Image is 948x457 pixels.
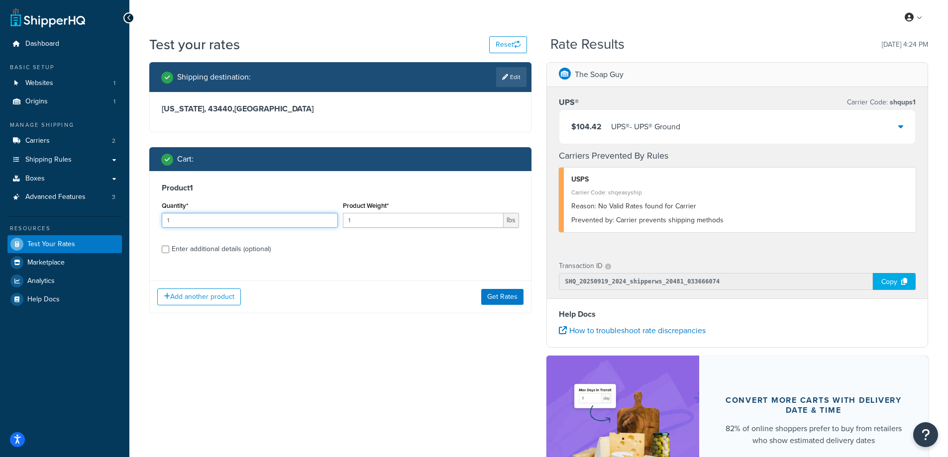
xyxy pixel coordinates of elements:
[25,175,45,183] span: Boxes
[162,213,338,228] input: 0
[27,240,75,249] span: Test Your Rates
[27,295,60,304] span: Help Docs
[7,74,122,92] li: Websites
[559,149,916,163] h4: Carriers Prevented By Rules
[504,213,519,228] span: lbs
[571,173,909,186] div: USPS
[873,273,916,290] div: Copy
[162,246,169,253] input: Enter additional details (optional)
[7,132,122,150] li: Carriers
[571,201,596,211] span: Reason:
[559,325,706,336] a: How to troubleshoot rate discrepancies
[112,193,115,201] span: 3
[7,254,122,272] a: Marketplace
[571,121,602,132] span: $104.42
[723,423,905,447] div: 82% of online shoppers prefer to buy from retailers who show estimated delivery dates
[559,308,916,320] h4: Help Docs
[149,35,240,54] h1: Test your rates
[550,37,625,52] h2: Rate Results
[571,215,614,225] span: Prevented by:
[162,183,519,193] h3: Product 1
[7,170,122,188] a: Boxes
[7,74,122,92] a: Websites1
[25,156,72,164] span: Shipping Rules
[481,289,524,305] button: Get Rates
[575,68,624,82] p: The Soap Guy
[157,288,241,305] button: Add another product
[571,185,909,199] div: Carrier Code: shqeasyship
[559,97,579,107] h3: UPS®
[7,188,122,206] a: Advanced Features3
[162,104,519,114] h3: [US_STATE], 43440 , [GEOGRAPHIC_DATA]
[172,242,271,256] div: Enter additional details (optional)
[7,188,122,206] li: Advanced Features
[7,35,122,53] a: Dashboard
[7,235,122,253] a: Test Your Rates
[162,202,188,209] label: Quantity*
[913,422,938,447] button: Open Resource Center
[25,137,50,145] span: Carriers
[7,290,122,308] a: Help Docs
[7,224,122,233] div: Resources
[25,40,59,48] span: Dashboard
[723,395,905,415] div: Convert more carts with delivery date & time
[113,97,115,106] span: 1
[112,137,115,145] span: 2
[496,67,527,87] a: Edit
[559,259,603,273] p: Transaction ID
[7,63,122,72] div: Basic Setup
[27,259,65,267] span: Marketplace
[177,155,194,164] h2: Cart :
[7,92,122,111] a: Origins1
[7,132,122,150] a: Carriers2
[888,97,916,107] span: shqups1
[882,38,928,52] p: [DATE] 4:24 PM
[177,73,251,82] h2: Shipping destination :
[847,95,916,109] p: Carrier Code:
[7,151,122,169] a: Shipping Rules
[25,79,53,88] span: Websites
[25,97,48,106] span: Origins
[113,79,115,88] span: 1
[25,193,86,201] span: Advanced Features
[7,121,122,129] div: Manage Shipping
[611,120,680,134] div: UPS® - UPS® Ground
[489,36,527,53] button: Reset
[571,213,909,227] div: Carrier prevents shipping methods
[27,277,55,285] span: Analytics
[343,213,504,228] input: 0.00
[343,202,389,209] label: Product Weight*
[7,272,122,290] a: Analytics
[571,199,909,213] div: No Valid Rates found for Carrier
[7,92,122,111] li: Origins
